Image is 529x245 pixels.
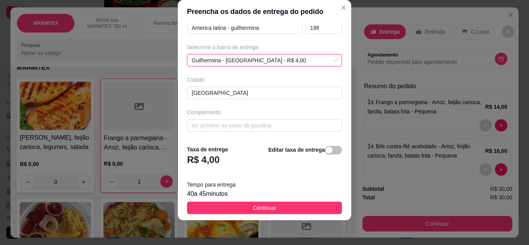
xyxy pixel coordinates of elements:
[187,154,220,166] h3: R$ 4,00
[187,76,342,84] div: Cidade
[187,43,342,51] div: Selecione o bairro de entrega
[187,87,342,99] input: Ex.: Santo André
[187,146,228,152] strong: Taxa de entrega
[192,55,337,66] span: Guilhermina - Praia Grande - R$ 4,00
[187,22,302,34] input: Ex.: Rua Oscar Freire
[187,119,342,132] input: ex: próximo ao posto de gasolina
[268,147,325,153] strong: Editar taxa de entrega
[187,189,342,199] div: 40 a 45 minutos
[187,202,342,214] button: Continuar
[253,204,277,212] span: Continuar
[187,182,235,188] span: Tempo para entrega
[337,2,350,14] button: Close
[306,22,342,34] input: Ex.: 44
[187,108,342,116] div: Complemento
